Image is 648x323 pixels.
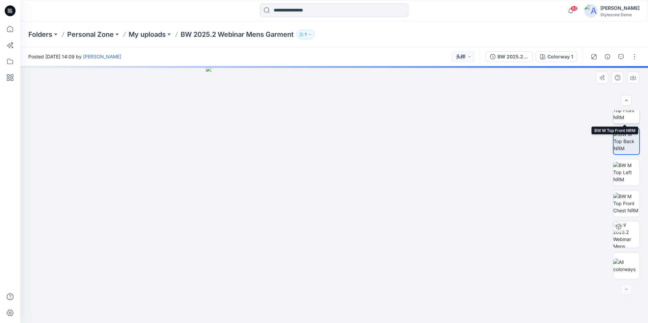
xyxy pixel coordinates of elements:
[181,30,294,39] p: BW 2025.2 Webinar Mens Garment
[305,31,306,38] p: 1
[206,66,463,323] img: eyJhbGciOiJIUzI1NiIsImtpZCI6IjAiLCJzbHQiOiJzZXMiLCJ0eXAiOiJKV1QifQ.eyJkYXRhIjp7InR5cGUiOiJzdG9yYW...
[547,53,573,60] div: Colorway 1
[83,54,121,59] a: [PERSON_NAME]
[613,100,640,121] img: BW M Top Front NRM
[28,53,121,60] span: Posted [DATE] 14:09 by
[613,193,640,214] img: BW M Top Front Chest NRM
[600,4,640,12] div: [PERSON_NAME]
[613,259,640,273] img: All colorways
[536,51,577,62] button: Colorway 1
[28,30,52,39] a: Folders
[584,4,598,18] img: avatar
[497,53,529,60] div: BW 2025.2 Webinar Mens Garment
[296,30,315,39] button: 1
[602,51,613,62] button: Details
[570,6,578,11] span: 86
[486,51,533,62] button: BW 2025.2 Webinar Mens Garment
[67,30,114,39] a: Personal Zone
[613,221,640,248] img: BW 2025.2 Webinar Mens Garment Colorway 1
[614,131,639,152] img: BW M Top Back NRM
[129,30,166,39] a: My uploads
[600,12,640,17] div: Stylezone Demo
[613,162,640,183] img: BW M Top Left NRM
